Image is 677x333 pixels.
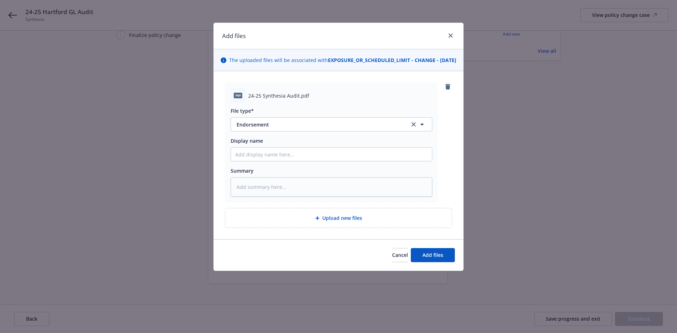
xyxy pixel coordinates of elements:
[234,93,242,98] span: pdf
[411,248,455,262] button: Add files
[231,107,254,114] span: File type*
[328,57,456,63] strong: EXPOSURE_OR_SCHEDULED_LIMIT - CHANGE - [DATE]
[231,117,432,131] button: Endorsementclear selection
[248,92,309,99] span: 24-25 Synthesia Audit.pdf
[225,208,452,228] div: Upload new files
[231,148,432,161] input: Add display name here...
[237,121,400,128] span: Endorsement
[444,82,452,91] a: remove
[231,137,263,144] span: Display name
[222,31,246,41] h1: Add files
[392,252,408,258] span: Cancel
[392,248,408,262] button: Cancel
[229,56,456,64] span: The uploaded files will be associated with
[231,167,254,174] span: Summary
[322,214,362,222] span: Upload new files
[409,120,418,129] a: clear selection
[446,31,455,40] a: close
[422,252,443,258] span: Add files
